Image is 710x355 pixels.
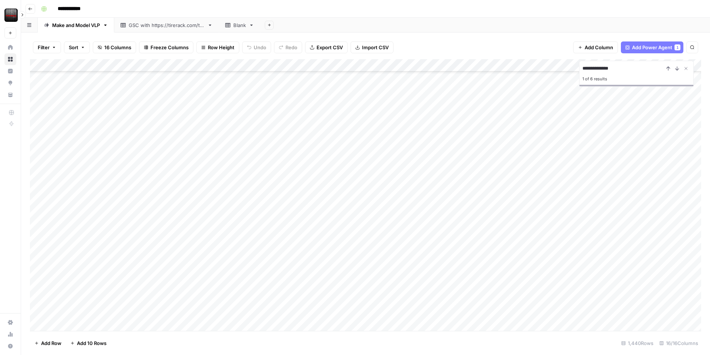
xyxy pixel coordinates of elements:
[242,41,271,53] button: Undo
[4,41,16,53] a: Home
[274,41,302,53] button: Redo
[64,41,90,53] button: Sort
[305,41,348,53] button: Export CSV
[104,44,131,51] span: 16 Columns
[139,41,193,53] button: Freeze Columns
[77,339,106,347] span: Add 10 Rows
[69,44,78,51] span: Sort
[682,64,690,73] button: Close Search
[4,317,16,328] a: Settings
[41,339,61,347] span: Add Row
[674,44,680,50] div: 1
[93,41,136,53] button: 16 Columns
[664,64,673,73] button: Previous Result
[362,44,389,51] span: Import CSV
[285,44,297,51] span: Redo
[233,21,246,29] div: Blank
[66,337,111,349] button: Add 10 Rows
[208,44,234,51] span: Row Height
[351,41,393,53] button: Import CSV
[317,44,343,51] span: Export CSV
[4,9,18,22] img: Tire Rack Logo
[151,44,189,51] span: Freeze Columns
[4,53,16,65] a: Browse
[219,18,260,33] a: Blank
[676,44,679,50] span: 1
[582,74,690,83] div: 1 of 6 results
[4,77,16,89] a: Opportunities
[573,41,618,53] button: Add Column
[621,41,683,53] button: Add Power Agent1
[196,41,239,53] button: Row Height
[129,21,204,29] div: GSC with [URL][DOMAIN_NAME]
[30,337,66,349] button: Add Row
[4,340,16,352] button: Help + Support
[656,337,701,349] div: 16/16 Columns
[52,21,100,29] div: Make and Model VLP
[38,18,114,33] a: Make and Model VLP
[585,44,613,51] span: Add Column
[618,337,656,349] div: 1,440 Rows
[673,64,682,73] button: Next Result
[33,41,61,53] button: Filter
[38,44,50,51] span: Filter
[4,65,16,77] a: Insights
[4,328,16,340] a: Usage
[254,44,266,51] span: Undo
[114,18,219,33] a: GSC with [URL][DOMAIN_NAME]
[632,44,672,51] span: Add Power Agent
[4,89,16,101] a: Your Data
[4,6,16,24] button: Workspace: Tire Rack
